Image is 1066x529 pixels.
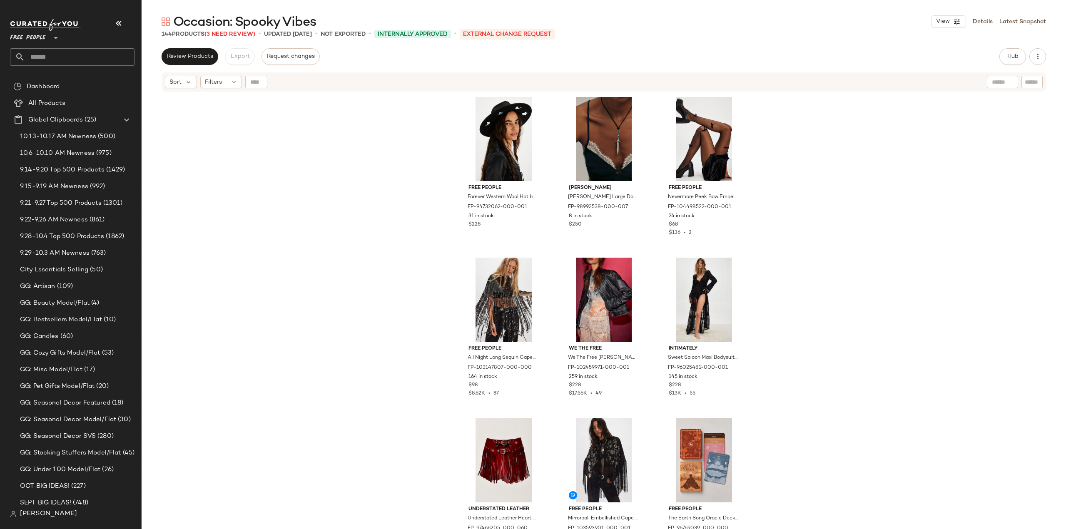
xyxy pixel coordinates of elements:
span: (975) [95,149,112,158]
span: (18) [110,398,124,408]
span: 10.13-10.17 AM Newness [20,132,96,142]
span: (280) [96,432,114,441]
span: (50) [88,265,103,275]
span: Review Products [167,53,213,60]
span: View [936,18,950,25]
span: (227) [70,482,86,491]
span: SEPT BIG IDEAS! [20,498,71,508]
span: Free People [569,506,639,513]
p: updated [DATE] [264,30,312,39]
span: GG: Under 100 Model/Flat [20,465,100,474]
span: (1301) [102,199,123,208]
span: FP-98993538-000-007 [568,204,628,211]
span: (53) [100,348,114,358]
span: $228 [569,382,581,389]
span: Internally Approved [378,30,448,39]
img: 96025481_001_c [662,258,746,342]
span: $250 [569,221,582,228]
span: Free People [669,184,739,192]
span: (1429) [105,165,125,175]
span: 9.21-9.27 Top 500 Products [20,199,102,208]
span: Filters [205,78,222,87]
img: svg%3e [10,511,17,517]
span: City Essentials Selling [20,265,88,275]
span: GG: Seasonal Decor SVS [20,432,96,441]
span: 9.15-9.19 AM Newness [20,182,88,191]
p: External Change Request [460,29,555,40]
span: 164 in stock [468,373,497,381]
img: 97466205_060_b [462,418,545,502]
span: 2 [689,230,692,236]
span: • [454,29,456,39]
span: Free People [669,506,739,513]
span: 24 in stock [669,213,695,220]
span: • [259,29,261,39]
span: 87 [493,391,499,396]
img: 98993538_007_a [562,97,646,181]
span: 9.28-10.4 Top 500 Products [20,232,104,241]
span: The Earth Song Oracle Deck by Free People [668,515,738,522]
span: • [315,29,317,39]
span: (1862) [104,232,125,241]
span: FP-102459971-000-001 [568,364,629,372]
img: cfy_white_logo.C9jOOHJF.svg [10,19,81,31]
span: Free People [468,345,539,353]
span: 49 [595,391,602,396]
span: Occasion: Spooky Vibes [173,14,316,31]
span: Understated Leather Heart Em Skirt Belt at Free People in Red, Size: M [468,515,538,522]
span: (748) [71,498,88,508]
span: GG: Artisan [20,282,55,291]
span: Intimately [669,345,739,353]
span: $136 [669,230,680,236]
img: 96769039_000_b [662,418,746,502]
span: $228 [468,221,481,228]
a: Latest Snapshot [999,17,1046,26]
span: (3 Need Review) [204,31,255,37]
span: [PERSON_NAME] Large Dagger Pendant Necklace at Free People in Silver [568,194,638,201]
img: svg%3e [162,17,170,26]
span: Mirrorball Embellished Cape Top by Free People in Black [568,515,638,522]
span: 10.6-10.10 AM Newness [20,149,95,158]
span: All Products [28,99,65,108]
span: GG: Candles [20,332,59,341]
span: (500) [96,132,115,142]
span: GG: Misc Model/Flat [20,365,82,375]
span: (109) [55,282,73,291]
a: Details [973,17,993,26]
span: (25) [83,115,96,125]
span: Understated Leather [468,506,539,513]
span: 144 [162,31,172,37]
span: Request changes [266,53,315,60]
span: (763) [90,248,106,258]
span: $8.62K [468,391,485,396]
span: GG: Seasonal Decor Model/Flat [20,415,116,425]
span: (10) [102,315,116,325]
button: Hub [999,48,1026,65]
span: Sort [169,78,182,87]
span: (45) [121,448,135,458]
img: 102459971_001_i [562,258,646,342]
span: 9.29-10.3 AM Newness [20,248,90,258]
span: GG: Cozy Gifts Model/Flat [20,348,100,358]
span: $17.56K [569,391,587,396]
span: (30) [116,415,131,425]
span: FP-94732062-000-001 [468,204,527,211]
span: GG: Stocking Stuffers Model/Flat [20,448,121,458]
span: • [369,29,371,39]
img: 94732062_001_a [462,97,545,181]
span: Hub [1007,53,1019,60]
span: All Night Long Sequin Cape Top by Free People in Black, Size: M/L [468,354,538,362]
span: GG: Seasonal Decor Featured [20,398,110,408]
span: FP-104498522-000-001 [668,204,731,211]
span: OCT BIG IDEAS! [20,482,70,491]
span: (17) [82,365,95,375]
span: GG: Beauty Model/Flat [20,298,90,308]
button: View [931,15,966,28]
span: $228 [669,382,681,389]
span: Sweet Saloon Maxi Bodysuit by Intimately at Free People in Black, Size: L [668,354,738,362]
span: (4) [90,298,99,308]
span: • [485,391,493,396]
span: Dashboard [27,82,60,92]
span: $98 [468,382,478,389]
img: 103593901_001_a [562,418,646,502]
